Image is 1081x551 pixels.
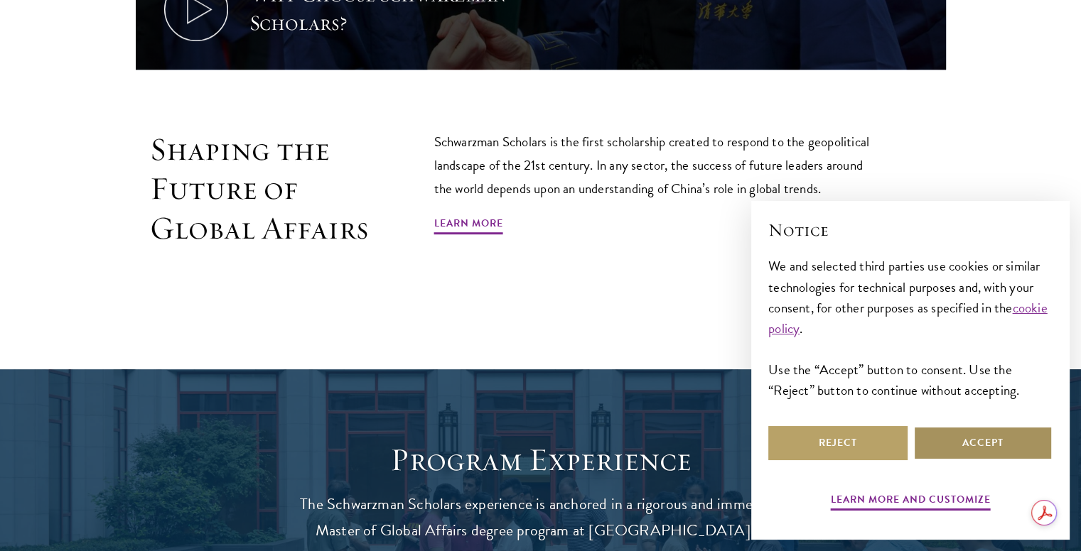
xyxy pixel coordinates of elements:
button: Learn more and customize [831,491,991,513]
p: Schwarzman Scholars is the first scholarship created to respond to the geopolitical landscape of ... [434,130,882,200]
a: Learn More [434,214,503,236]
h2: Shaping the Future of Global Affairs [150,130,370,249]
button: Reject [768,426,908,460]
h1: Program Experience [285,440,797,480]
h2: Notice [768,218,1053,242]
div: We and selected third parties use cookies or similar technologies for technical purposes and, wit... [768,256,1053,400]
a: cookie policy [768,298,1048,339]
button: Accept [913,426,1053,460]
